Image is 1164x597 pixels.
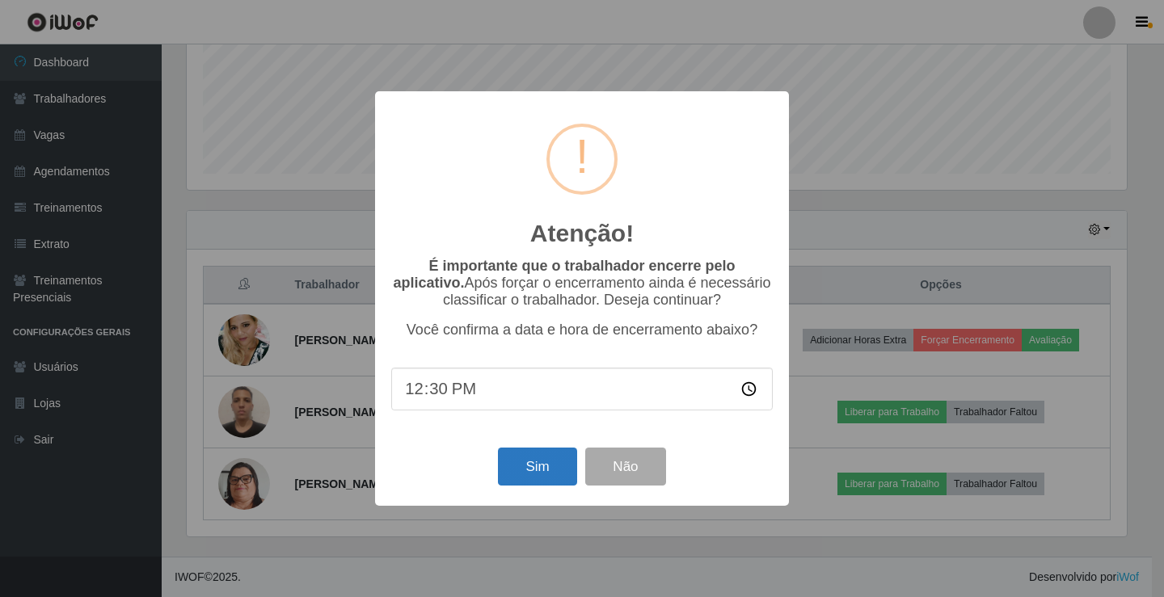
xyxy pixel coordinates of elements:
[585,448,665,486] button: Não
[391,322,773,338] p: Você confirma a data e hora de encerramento abaixo?
[393,258,735,291] b: É importante que o trabalhador encerre pelo aplicativo.
[391,258,773,309] p: Após forçar o encerramento ainda é necessário classificar o trabalhador. Deseja continuar?
[530,219,634,248] h2: Atenção!
[498,448,576,486] button: Sim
